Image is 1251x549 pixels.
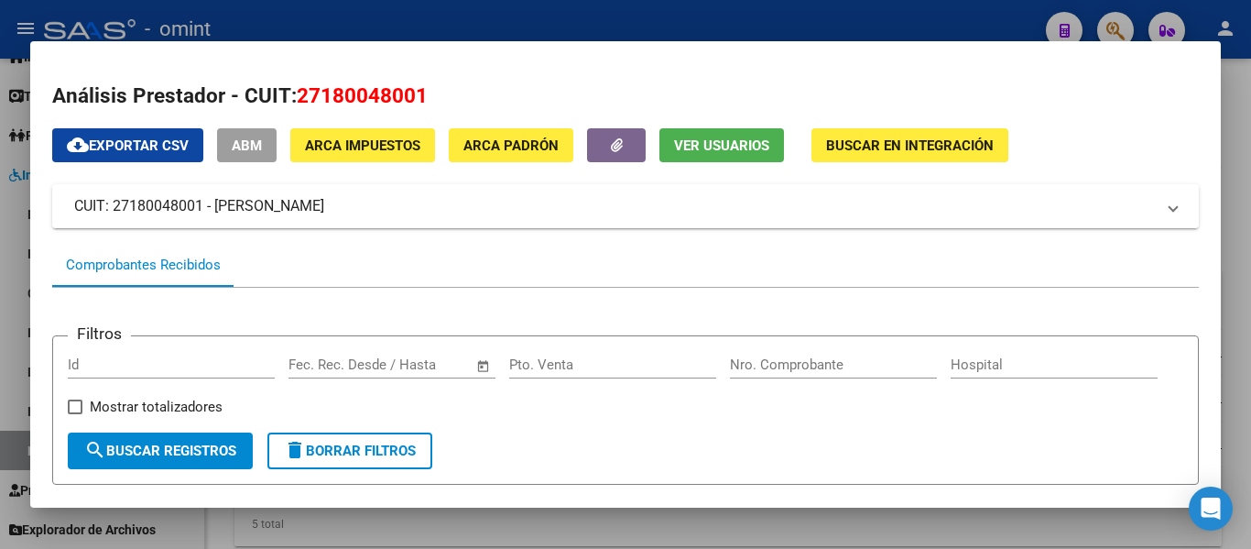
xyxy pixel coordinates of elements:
span: ABM [232,137,262,154]
div: Open Intercom Messenger [1189,487,1233,531]
button: Buscar Registros [68,433,253,469]
span: ARCA Impuestos [305,137,420,154]
button: ABM [217,128,277,162]
span: Buscar en Integración [826,137,994,154]
button: Open calendar [473,356,495,377]
mat-icon: delete [284,439,306,461]
span: Exportar CSV [67,137,189,154]
mat-expansion-panel-header: CUIT: 27180048001 - [PERSON_NAME] [52,184,1199,228]
button: Buscar en Integración [811,128,1008,162]
button: ARCA Padrón [449,128,573,162]
span: 27180048001 [297,83,428,107]
h3: Filtros [68,322,131,346]
button: ARCA Impuestos [290,128,435,162]
span: ARCA Padrón [463,137,559,154]
span: Buscar Registros [84,443,236,459]
input: Fecha inicio [288,357,363,373]
span: Borrar Filtros [284,443,416,459]
mat-icon: search [84,439,106,461]
button: Exportar CSV [52,128,203,162]
input: Fecha fin [379,357,468,373]
span: Mostrar totalizadores [90,396,223,418]
mat-icon: cloud_download [67,134,89,156]
div: Comprobantes Recibidos [66,255,221,276]
button: Borrar Filtros [267,433,432,469]
mat-panel-title: CUIT: 27180048001 - [PERSON_NAME] [74,195,1155,217]
h2: Análisis Prestador - CUIT: [52,81,1199,112]
span: Ver Usuarios [674,137,769,154]
button: Ver Usuarios [659,128,784,162]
